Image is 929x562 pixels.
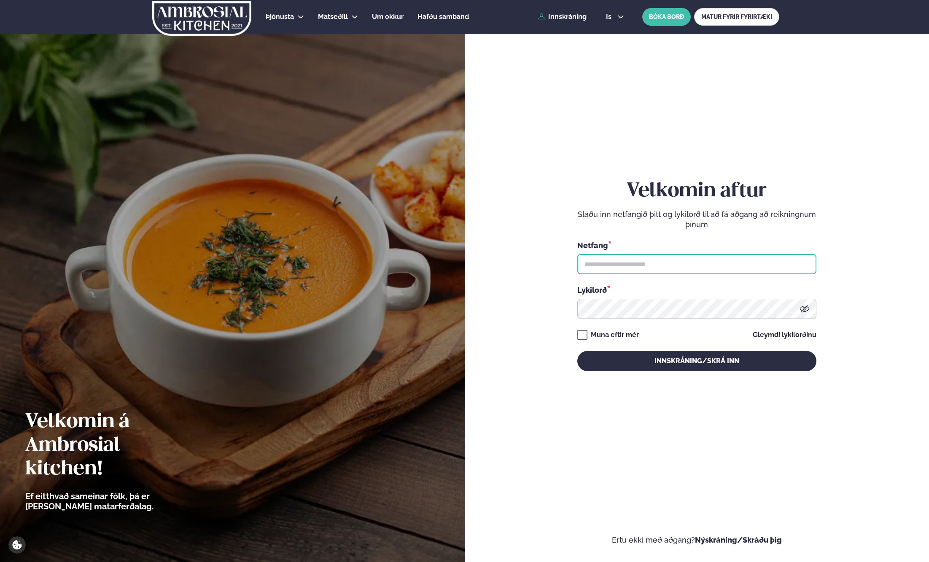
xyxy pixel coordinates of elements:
a: MATUR FYRIR FYRIRTÆKI [694,8,779,26]
button: Innskráning/Skrá inn [577,351,816,371]
a: Um okkur [372,12,404,22]
span: Þjónusta [266,13,294,21]
a: Nýskráning/Skráðu þig [695,535,782,544]
h2: Velkomin á Ambrosial kitchen! [25,410,200,481]
a: Þjónusta [266,12,294,22]
a: Cookie settings [8,536,26,554]
a: Gleymdi lykilorðinu [753,332,816,338]
a: Innskráning [538,13,587,21]
h2: Velkomin aftur [577,179,816,203]
span: Um okkur [372,13,404,21]
a: Hafðu samband [417,12,469,22]
div: Netfang [577,240,816,251]
div: Lykilorð [577,284,816,295]
span: Matseðill [318,13,348,21]
p: Ef eitthvað sameinar fólk, þá er [PERSON_NAME] matarferðalag. [25,491,200,511]
span: Hafðu samband [417,13,469,21]
button: is [599,13,631,20]
p: Sláðu inn netfangið þitt og lykilorð til að fá aðgang að reikningnum þínum [577,209,816,230]
button: BÓKA BORÐ [642,8,691,26]
img: logo [151,1,252,36]
span: is [606,13,614,20]
a: Matseðill [318,12,348,22]
p: Ertu ekki með aðgang? [490,535,904,545]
